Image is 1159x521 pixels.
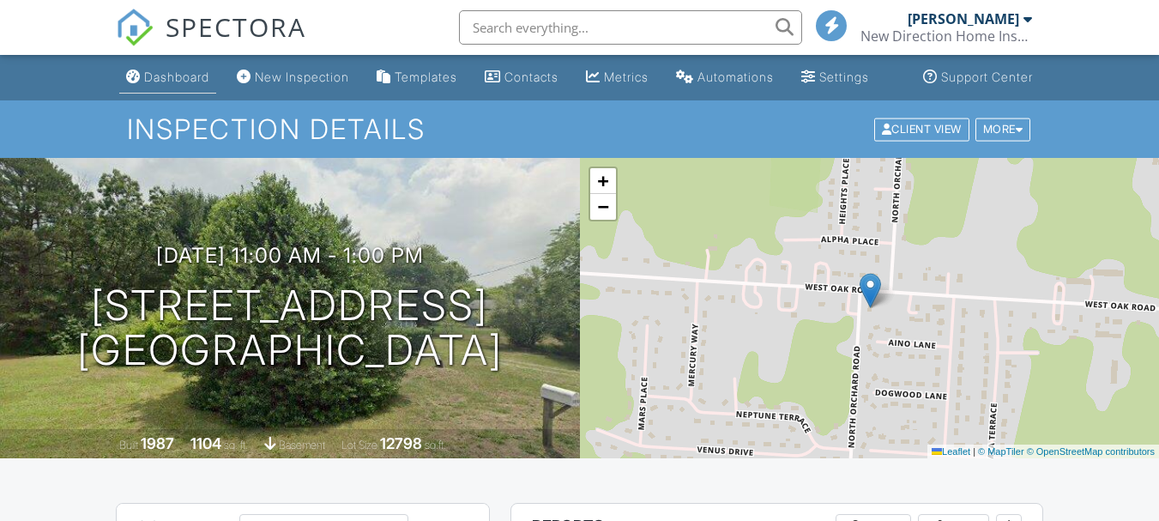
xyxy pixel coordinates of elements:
a: Settings [794,62,876,94]
div: Client View [874,118,969,141]
div: Automations [697,70,774,84]
div: New Direction Home Inspection LLC [860,27,1032,45]
a: Dashboard [119,62,216,94]
span: Lot Size [341,439,377,451]
div: Metrics [604,70,649,84]
div: More [975,118,1031,141]
a: Client View [872,122,974,135]
span: + [597,170,608,191]
div: Contacts [504,70,558,84]
span: | [973,446,975,457]
img: Marker [860,273,881,308]
span: sq. ft. [224,439,248,451]
a: Automations (Basic) [669,62,781,94]
a: Zoom in [590,168,616,194]
div: Templates [395,70,457,84]
span: SPECTORA [166,9,306,45]
a: © OpenStreetMap contributors [1027,446,1155,457]
a: Metrics [579,62,655,94]
div: Dashboard [144,70,209,84]
a: New Inspection [230,62,356,94]
div: Support Center [941,70,1033,84]
span: Built [119,439,138,451]
h1: [STREET_ADDRESS] [GEOGRAPHIC_DATA] [77,283,503,374]
div: 1987 [141,434,174,452]
img: The Best Home Inspection Software - Spectora [116,9,154,46]
h1: Inspection Details [127,114,1032,144]
div: 1104 [190,434,221,452]
a: SPECTORA [116,23,306,59]
span: − [597,196,608,217]
span: sq.ft. [425,439,446,451]
div: Settings [819,70,869,84]
a: Templates [370,62,464,94]
a: Support Center [916,62,1040,94]
span: basement [279,439,325,451]
a: © MapTiler [978,446,1024,457]
a: Contacts [478,62,565,94]
input: Search everything... [459,10,802,45]
div: [PERSON_NAME] [908,10,1019,27]
a: Leaflet [932,446,970,457]
h3: [DATE] 11:00 am - 1:00 pm [156,244,424,267]
div: New Inspection [255,70,349,84]
div: 12798 [380,434,422,452]
a: Zoom out [590,194,616,220]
